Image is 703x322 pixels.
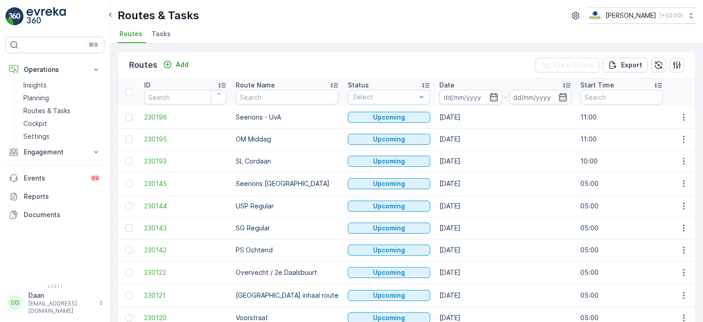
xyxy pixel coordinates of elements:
[535,58,599,72] button: Clear Filters
[5,291,104,315] button: DDDaan[EMAIL_ADDRESS][DOMAIN_NAME]
[125,314,133,322] div: Toggle Row Selected
[348,223,430,234] button: Upcoming
[580,179,663,188] p: 05:00
[621,60,642,70] p: Export
[23,132,49,141] p: Settings
[236,157,339,166] p: SL Cordaan
[504,92,507,103] p: -
[28,291,94,300] p: Daan
[353,93,416,102] p: Select
[348,81,369,90] p: Status
[373,268,405,277] p: Upcoming
[144,291,227,300] a: 230121
[144,113,227,122] a: 230196
[603,58,648,72] button: Export
[580,90,663,104] input: Search
[373,179,405,188] p: Upcoming
[20,79,104,92] a: Insights
[435,128,576,150] td: [DATE]
[606,11,656,20] p: [PERSON_NAME]
[125,114,133,121] div: Toggle Row Selected
[5,206,104,224] a: Documents
[23,93,49,103] p: Planning
[373,135,405,144] p: Upcoming
[348,112,430,123] button: Upcoming
[435,150,576,172] td: [DATE]
[23,119,47,128] p: Cockpit
[580,246,663,255] p: 05:00
[236,268,339,277] p: Overvecht / 2e Daalsbuurt
[435,172,576,195] td: [DATE]
[373,157,405,166] p: Upcoming
[236,291,339,300] p: [GEOGRAPHIC_DATA] inhaal route
[144,81,151,90] p: ID
[125,180,133,187] div: Toggle Row Selected
[5,187,104,206] a: Reports
[580,81,614,90] p: Start Time
[580,268,663,277] p: 05:00
[236,113,339,122] p: Seenons - UvA
[373,202,405,211] p: Upcoming
[125,269,133,276] div: Toggle Row Selected
[580,113,663,122] p: 11:00
[236,202,339,211] p: USP Regular
[27,7,66,26] img: logo_light-DOdMpM7g.png
[435,261,576,284] td: [DATE]
[580,157,663,166] p: 10:00
[144,268,227,277] a: 230122
[20,117,104,130] a: Cockpit
[5,169,104,187] a: Events99
[236,81,275,90] p: Route Name
[348,178,430,189] button: Upcoming
[435,284,576,307] td: [DATE]
[8,295,22,310] div: DD
[580,291,663,300] p: 05:00
[119,29,142,38] span: Routes
[20,92,104,104] a: Planning
[236,224,339,233] p: SG Regular
[660,12,683,19] p: ( +02:00 )
[435,106,576,128] td: [DATE]
[348,134,430,145] button: Upcoming
[435,195,576,217] td: [DATE]
[23,81,47,90] p: Insights
[125,292,133,299] div: Toggle Row Selected
[554,60,594,70] p: Clear Filters
[20,130,104,143] a: Settings
[176,60,189,69] p: Add
[144,202,227,211] a: 230144
[373,224,405,233] p: Upcoming
[144,90,227,104] input: Search
[236,179,339,188] p: Seenons [GEOGRAPHIC_DATA]
[373,246,405,255] p: Upcoming
[125,224,133,232] div: Toggle Row Selected
[5,7,24,26] img: logo
[159,59,192,70] button: Add
[89,41,98,49] p: ⌘B
[509,90,572,104] input: dd/mm/yyyy
[348,201,430,212] button: Upcoming
[5,284,104,289] span: v 1.51.1
[129,59,157,71] p: Routes
[348,267,430,278] button: Upcoming
[236,90,339,104] input: Search
[24,174,84,183] p: Events
[144,179,227,188] span: 230145
[348,245,430,256] button: Upcoming
[151,29,171,38] span: Tasks
[20,104,104,117] a: Routes & Tasks
[24,210,101,219] p: Documents
[92,175,99,182] p: 99
[125,136,133,143] div: Toggle Row Selected
[589,11,602,21] img: basis-logo_rgb2x.png
[144,157,227,166] span: 230193
[589,7,696,24] button: [PERSON_NAME](+02:00)
[24,192,101,201] p: Reports
[125,158,133,165] div: Toggle Row Selected
[439,90,502,104] input: dd/mm/yyyy
[236,246,339,255] p: PS Ochtend
[348,156,430,167] button: Upcoming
